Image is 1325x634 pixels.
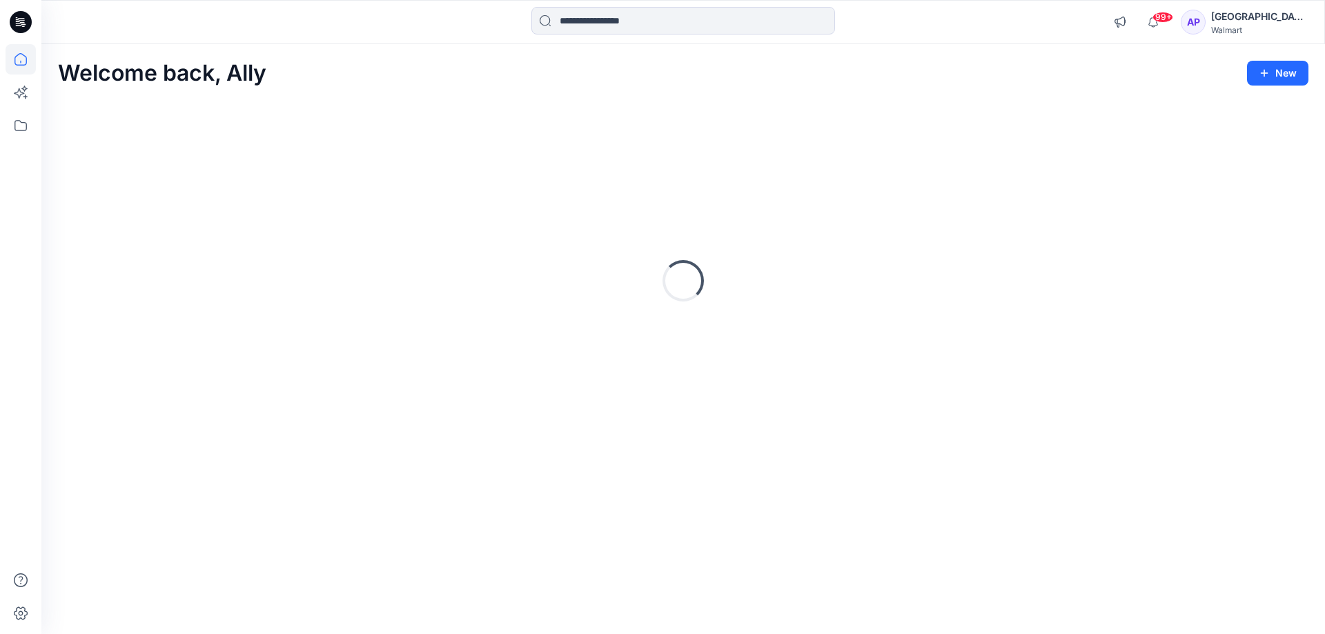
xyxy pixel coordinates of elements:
[1211,25,1308,35] div: Walmart
[1152,12,1173,23] span: 99+
[1181,10,1206,34] div: AP
[58,61,266,86] h2: Welcome back, Ally
[1247,61,1308,86] button: New
[1211,8,1308,25] div: [GEOGRAPHIC_DATA]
